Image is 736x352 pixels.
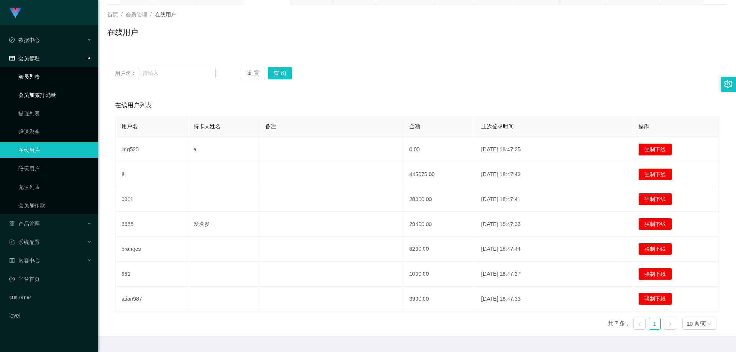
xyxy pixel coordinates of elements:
[475,212,632,237] td: [DATE] 18:47:33
[9,308,92,323] a: level
[9,257,40,264] span: 内容中心
[115,287,187,311] td: atian987
[107,11,118,18] span: 首页
[268,67,292,79] button: 查 询
[475,187,632,212] td: [DATE] 18:47:41
[18,142,92,158] a: 在线用户
[241,67,265,79] button: 重 置
[126,11,147,18] span: 会员管理
[9,37,15,43] i: 图标: check-circle-o
[638,268,672,280] button: 强制下线
[638,218,672,230] button: 强制下线
[638,168,672,180] button: 强制下线
[638,123,649,129] span: 操作
[115,101,152,110] span: 在线用户列表
[638,143,672,156] button: 强制下线
[187,212,260,237] td: 发发发
[115,262,187,287] td: 981
[481,123,514,129] span: 上次登录时间
[475,137,632,162] td: [DATE] 18:47:25
[18,124,92,139] a: 赠送彩金
[18,198,92,213] a: 会员加扣款
[9,221,15,226] i: 图标: appstore-o
[637,322,642,326] i: 图标: left
[150,11,152,18] span: /
[633,318,646,330] li: 上一页
[9,37,40,43] span: 数据中心
[18,161,92,176] a: 陪玩用户
[403,212,475,237] td: 29400.00
[403,162,475,187] td: 445075.00
[668,322,672,326] i: 图标: right
[187,137,260,162] td: a
[9,239,15,245] i: 图标: form
[121,11,123,18] span: /
[9,271,92,287] a: 图标: dashboard平台首页
[638,293,672,305] button: 强制下线
[9,258,15,263] i: 图标: profile
[18,179,92,195] a: 充值列表
[122,123,138,129] span: 用户名
[707,321,711,327] i: 图标: down
[475,262,632,287] td: [DATE] 18:47:27
[9,290,92,305] a: customer
[9,239,40,245] span: 系统配置
[475,162,632,187] td: [DATE] 18:47:43
[649,318,660,329] a: 1
[403,262,475,287] td: 1000.00
[115,212,187,237] td: 6666
[475,287,632,311] td: [DATE] 18:47:33
[18,69,92,84] a: 会员列表
[638,193,672,205] button: 强制下线
[403,237,475,262] td: 8200.00
[115,137,187,162] td: ling520
[403,287,475,311] td: 3900.00
[9,55,40,61] span: 会员管理
[115,162,187,187] td: 8
[115,69,138,77] span: 用户名：
[194,123,220,129] span: 持卡人姓名
[724,80,733,88] i: 图标: setting
[18,106,92,121] a: 提现列表
[608,318,630,330] li: 共 7 条，
[9,56,15,61] i: 图标: table
[115,187,187,212] td: 0001
[475,237,632,262] td: [DATE] 18:47:44
[265,123,276,129] span: 备注
[155,11,176,18] span: 在线用户
[403,137,475,162] td: 0.00
[9,8,21,18] img: logo.9652507e.png
[403,187,475,212] td: 28000.00
[9,221,40,227] span: 产品管理
[409,123,420,129] span: 金额
[18,87,92,103] a: 会员加减打码量
[138,67,216,79] input: 请输入
[115,237,187,262] td: oranges
[107,26,138,38] h1: 在线用户
[687,318,706,329] div: 10 条/页
[664,318,676,330] li: 下一页
[638,243,672,255] button: 强制下线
